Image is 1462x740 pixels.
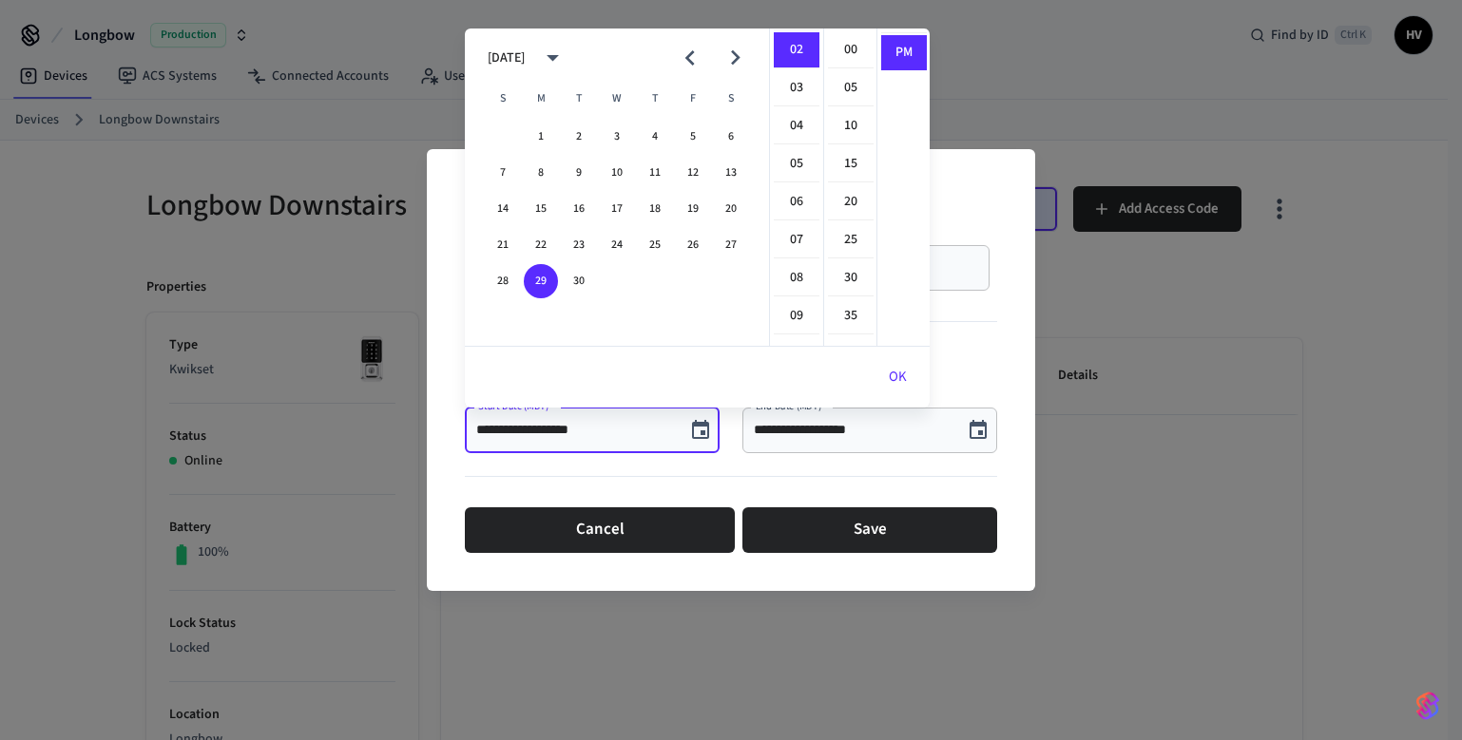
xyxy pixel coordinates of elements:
button: Next month [713,35,758,80]
li: 40 minutes [828,336,874,372]
li: 8 hours [774,260,819,296]
label: End Date (MDT) [756,399,826,413]
button: 9 [562,156,596,190]
button: 28 [486,264,520,298]
ul: Select hours [770,28,823,346]
li: 10 hours [774,336,819,372]
li: 20 minutes [828,184,874,220]
button: 15 [524,192,558,226]
button: 6 [714,120,748,154]
span: Friday [676,80,710,118]
li: 0 minutes [828,32,874,68]
button: 29 [524,264,558,298]
button: 24 [600,228,634,262]
label: Start Date (MDT) [478,399,554,413]
button: 22 [524,228,558,262]
button: 1 [524,120,558,154]
button: 20 [714,192,748,226]
span: Wednesday [600,80,634,118]
ul: Select minutes [823,28,876,346]
li: 9 hours [774,298,819,334]
button: 27 [714,228,748,262]
button: 14 [486,192,520,226]
button: 13 [714,156,748,190]
button: 25 [638,228,672,262]
li: 4 hours [774,108,819,144]
button: 7 [486,156,520,190]
button: 2 [562,120,596,154]
li: 3 hours [774,70,819,106]
button: 30 [562,264,596,298]
button: 19 [676,192,710,226]
li: 30 minutes [828,260,874,296]
button: 16 [562,192,596,226]
img: SeamLogoGradient.69752ec5.svg [1416,691,1439,721]
span: Tuesday [562,80,596,118]
ul: Select meridiem [876,28,930,346]
button: 18 [638,192,672,226]
span: Saturday [714,80,748,118]
button: 23 [562,228,596,262]
button: 11 [638,156,672,190]
button: 21 [486,228,520,262]
div: [DATE] [488,48,525,68]
span: Sunday [486,80,520,118]
button: calendar view is open, switch to year view [530,35,575,80]
span: Thursday [638,80,672,118]
button: Choose date, selected date is Sep 29, 2025 [959,411,997,449]
li: 35 minutes [828,298,874,334]
button: Save [742,507,997,553]
li: 5 minutes [828,70,874,106]
button: Choose date, selected date is Sep 29, 2025 [682,411,720,449]
button: OK [866,354,930,400]
li: 2 hours [774,32,819,68]
button: 4 [638,120,672,154]
li: 15 minutes [828,146,874,182]
li: 6 hours [774,184,819,220]
li: 5 hours [774,146,819,182]
button: Previous month [667,35,712,80]
button: Cancel [465,507,735,553]
button: 5 [676,120,710,154]
li: PM [881,35,927,70]
li: 7 hours [774,222,819,258]
button: 10 [600,156,634,190]
button: 26 [676,228,710,262]
li: 10 minutes [828,108,874,144]
button: 12 [676,156,710,190]
span: Monday [524,80,558,118]
button: 3 [600,120,634,154]
button: 17 [600,192,634,226]
li: 25 minutes [828,222,874,258]
button: 8 [524,156,558,190]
